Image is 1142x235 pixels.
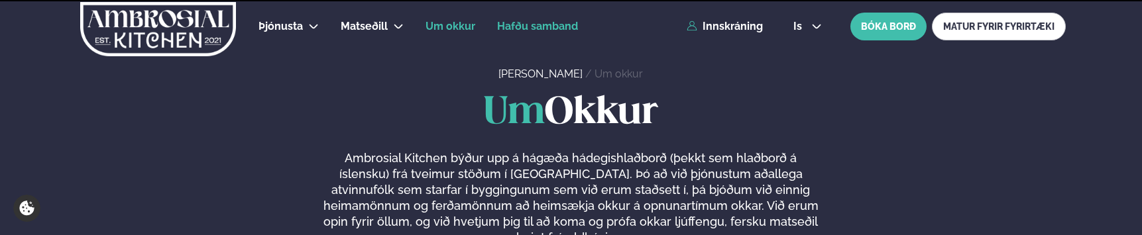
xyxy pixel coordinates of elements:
[13,195,40,222] a: Cookie settings
[498,68,583,80] a: [PERSON_NAME]
[932,13,1066,40] a: MATUR FYRIR FYRIRTÆKI
[687,21,763,32] a: Innskráning
[497,19,578,34] a: Hafðu samband
[793,21,806,32] span: is
[484,95,545,131] span: Um
[341,19,388,34] a: Matseðill
[585,68,595,80] span: /
[595,68,643,80] a: Um okkur
[497,20,578,32] span: Hafðu samband
[76,92,1066,134] h1: Okkur
[426,19,475,34] a: Um okkur
[783,21,832,32] button: is
[258,20,303,32] span: Þjónusta
[79,2,237,56] img: logo
[850,13,927,40] button: BÓKA BORÐ
[426,20,475,32] span: Um okkur
[341,20,388,32] span: Matseðill
[258,19,303,34] a: Þjónusta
